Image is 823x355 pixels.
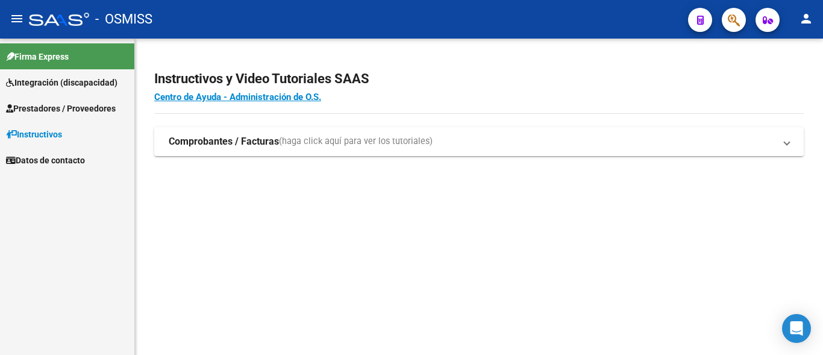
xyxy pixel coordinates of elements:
[169,135,279,148] strong: Comprobantes / Facturas
[10,11,24,26] mat-icon: menu
[782,314,811,343] div: Open Intercom Messenger
[279,135,433,148] span: (haga click aquí para ver los tutoriales)
[6,102,116,115] span: Prestadores / Proveedores
[154,68,804,90] h2: Instructivos y Video Tutoriales SAAS
[6,76,117,89] span: Integración (discapacidad)
[154,127,804,156] mat-expansion-panel-header: Comprobantes / Facturas(haga click aquí para ver los tutoriales)
[6,50,69,63] span: Firma Express
[95,6,152,33] span: - OSMISS
[6,128,62,141] span: Instructivos
[154,92,321,102] a: Centro de Ayuda - Administración de O.S.
[799,11,813,26] mat-icon: person
[6,154,85,167] span: Datos de contacto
